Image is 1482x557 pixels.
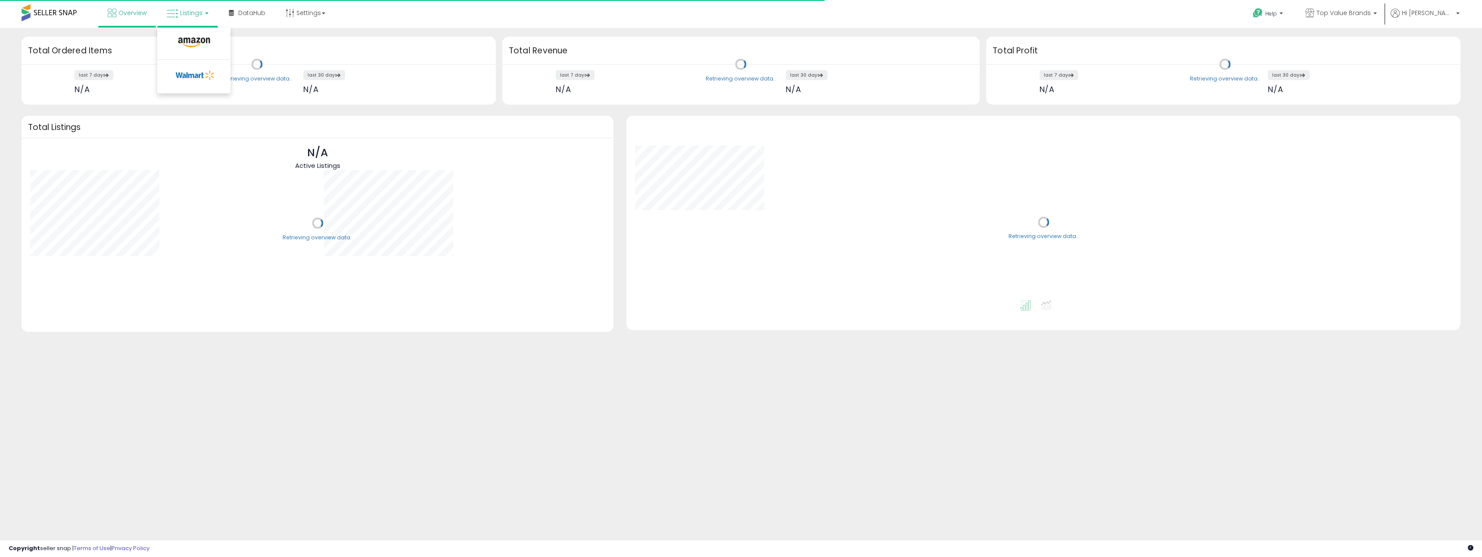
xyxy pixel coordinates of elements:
[283,234,353,241] div: Retrieving overview data..
[238,9,265,17] span: DataHub
[1265,10,1277,17] span: Help
[1246,1,1292,28] a: Help
[180,9,202,17] span: Listings
[222,75,292,83] div: Retrieving overview data..
[1402,9,1454,17] span: Hi [PERSON_NAME]
[1317,9,1371,17] span: Top Value Brands
[706,75,776,83] div: Retrieving overview data..
[1252,8,1263,19] i: Get Help
[1391,9,1460,28] a: Hi [PERSON_NAME]
[1009,233,1079,241] div: Retrieving overview data..
[1190,75,1260,83] div: Retrieving overview data..
[118,9,146,17] span: Overview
